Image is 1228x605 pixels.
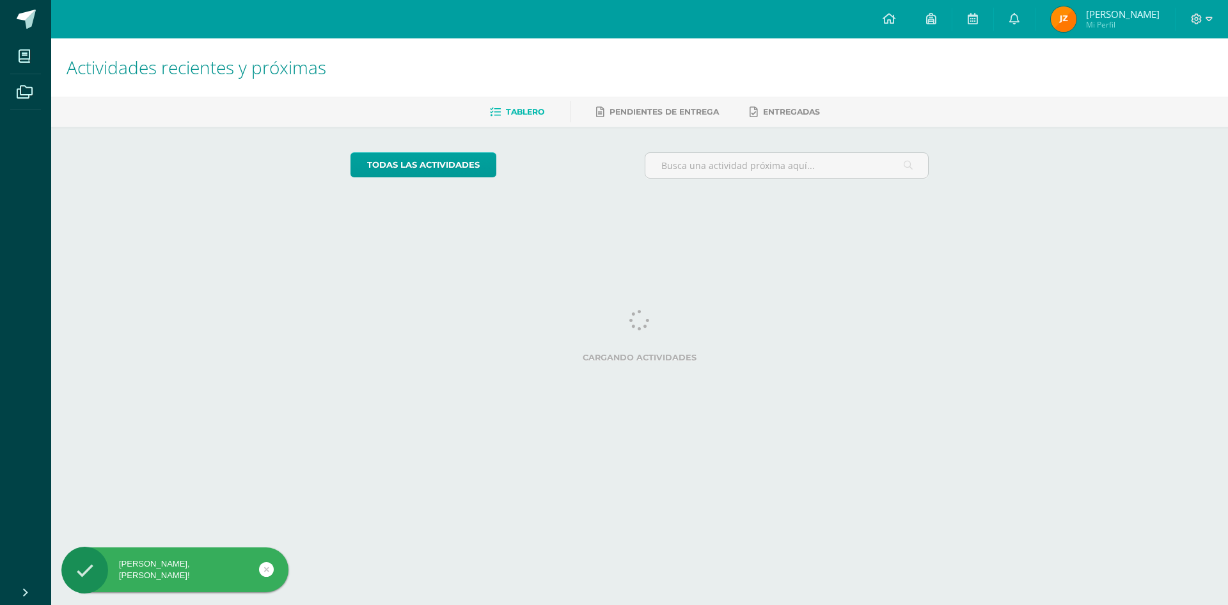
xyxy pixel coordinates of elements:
[350,353,929,362] label: Cargando actividades
[61,558,288,581] div: [PERSON_NAME], [PERSON_NAME]!
[750,102,820,122] a: Entregadas
[506,107,544,117] span: Tablero
[610,107,719,117] span: Pendientes de entrega
[490,102,544,122] a: Tablero
[596,102,719,122] a: Pendientes de entrega
[645,153,929,178] input: Busca una actividad próxima aquí...
[67,55,326,79] span: Actividades recientes y próximas
[763,107,820,117] span: Entregadas
[1086,8,1160,20] span: [PERSON_NAME]
[350,152,496,177] a: todas las Actividades
[1051,6,1076,32] img: a2eb3c0dd03217aac30cbb020032a0ce.png
[1086,19,1160,30] span: Mi Perfil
